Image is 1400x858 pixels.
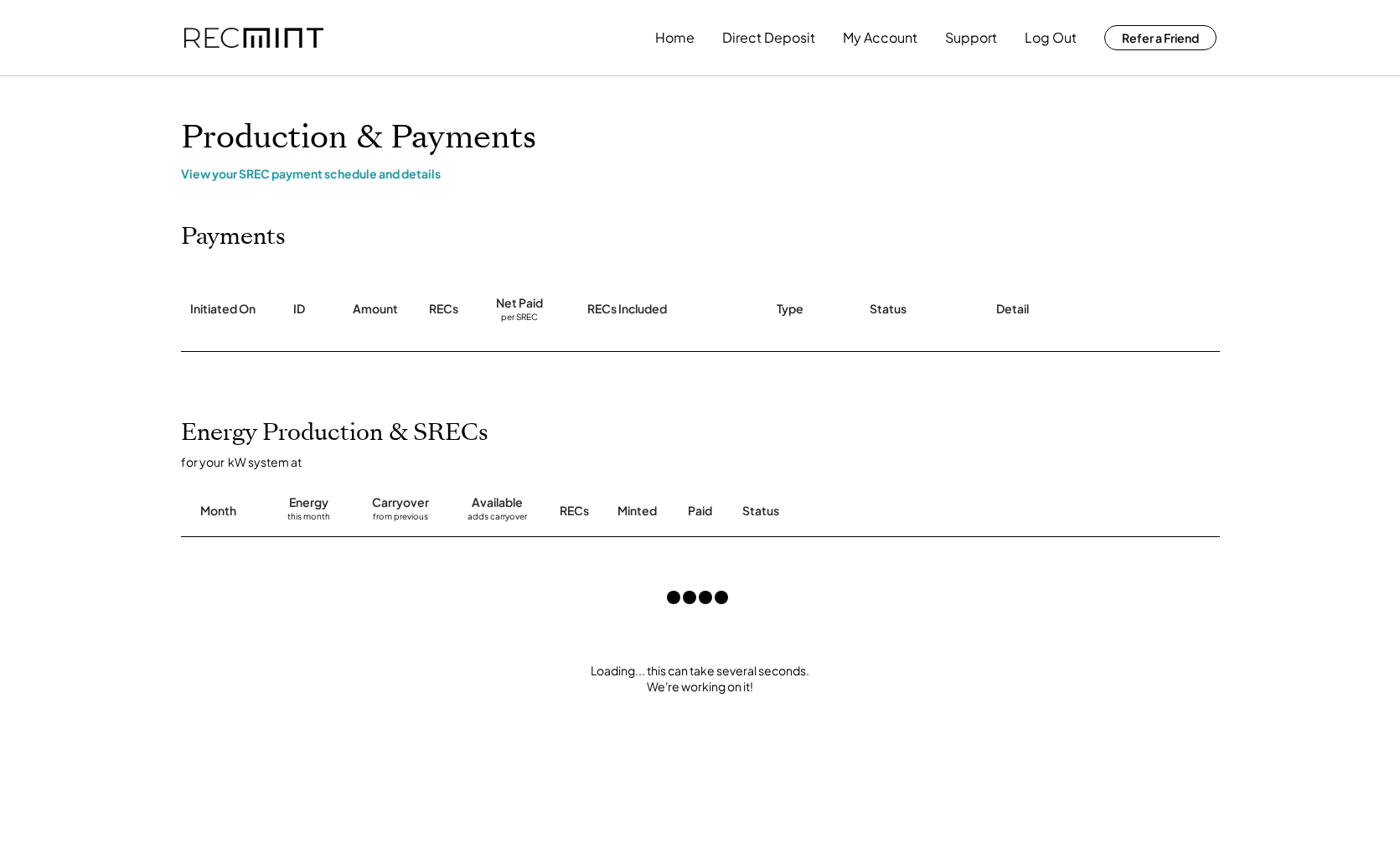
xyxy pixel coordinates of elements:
[200,503,236,519] div: Month
[655,21,695,54] button: Home
[190,301,256,318] div: Initiated On
[722,21,815,54] button: Direct Deposit
[181,118,1220,158] h1: Production & Payments
[181,419,488,447] h2: Energy Production & SRECs
[587,301,667,318] div: RECs Included
[429,301,458,318] div: RECs
[617,503,657,519] div: Minted
[181,454,1237,469] div: for your kW system at
[688,503,712,519] div: Paid
[181,166,1220,181] div: View your SREC payment schedule and details
[996,301,1029,318] div: Detail
[372,494,429,511] div: Carryover
[777,301,803,318] div: Type
[353,301,398,318] div: Amount
[843,21,917,54] button: My Account
[293,301,305,318] div: ID
[496,295,543,312] div: Net Paid
[164,663,1237,695] div: Loading... this can take several seconds. We're working on it!
[373,511,428,528] div: from previous
[1025,21,1077,54] button: Log Out
[870,301,907,318] div: Status
[742,503,1027,519] div: Status
[501,312,538,324] div: per SREC
[184,28,323,49] img: recmint-logotype%403x.png
[181,223,286,251] h2: Payments
[1104,25,1217,50] button: Refer a Friend
[287,511,330,528] div: this month
[289,494,328,511] div: Energy
[945,21,997,54] button: Support
[560,503,589,519] div: RECs
[468,511,527,528] div: adds carryover
[472,494,523,511] div: Available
